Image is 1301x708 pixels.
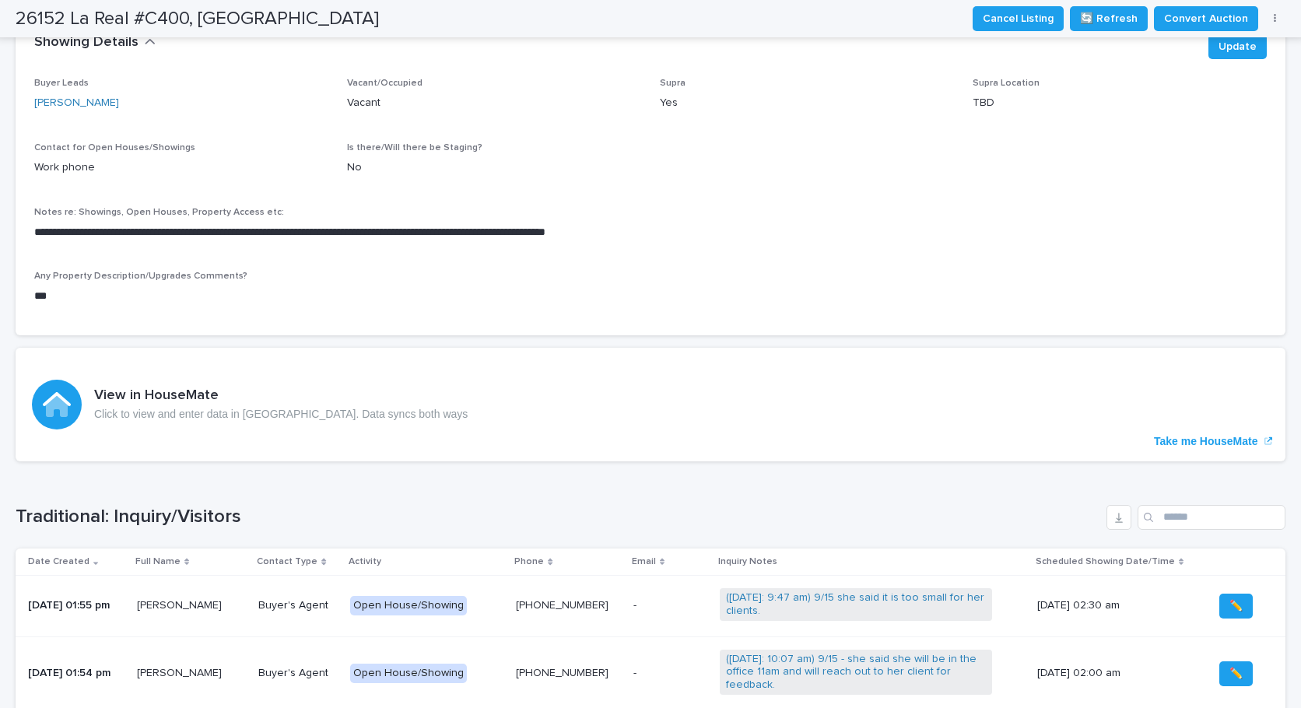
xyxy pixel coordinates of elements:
[350,596,467,615] div: Open House/Showing
[347,159,641,176] p: No
[973,95,1267,111] p: TBD
[1037,599,1200,612] p: [DATE] 02:30 am
[34,79,89,88] span: Buyer Leads
[135,553,181,570] p: Full Name
[34,272,247,281] span: Any Property Description/Upgrades Comments?
[514,553,544,570] p: Phone
[983,11,1054,26] span: Cancel Listing
[28,667,124,680] p: [DATE] 01:54 pm
[516,600,608,611] a: [PHONE_NUMBER]
[1219,594,1253,619] button: ✏️
[1229,666,1243,682] span: ✏️
[1219,661,1253,686] button: ✏️
[28,599,124,612] p: [DATE] 01:55 pm
[1036,553,1175,570] p: Scheduled Showing Date/Time
[258,599,338,612] p: Buyer's Agent
[16,348,1285,461] a: Take me HouseMate
[1219,39,1257,54] span: Update
[516,668,608,678] a: [PHONE_NUMBER]
[633,596,640,612] p: -
[28,553,89,570] p: Date Created
[632,553,656,570] p: Email
[1080,11,1138,26] span: 🔄 Refresh
[34,34,156,51] button: Showing Details
[1138,505,1285,530] input: Search
[347,95,641,111] p: Vacant
[1037,667,1200,680] p: [DATE] 02:00 am
[1154,435,1258,448] p: Take me HouseMate
[16,506,1100,528] h1: Traditional: Inquiry/Visitors
[347,143,482,152] span: Is there/Will there be Staging?
[1208,34,1267,59] button: Update
[1154,6,1258,31] button: Convert Auction
[94,387,468,405] h3: View in HouseMate
[973,6,1064,31] button: Cancel Listing
[94,408,468,421] p: Click to view and enter data in [GEOGRAPHIC_DATA]. Data syncs both ways
[347,79,423,88] span: Vacant/Occupied
[973,79,1040,88] span: Supra Location
[1070,6,1148,31] button: 🔄 Refresh
[34,208,284,217] span: Notes re: Showings, Open Houses, Property Access etc:
[257,553,317,570] p: Contact Type
[726,591,986,618] a: ([DATE]: 9:47 am) 9/15 she said it is too small for her clients.
[34,34,139,51] h2: Showing Details
[349,553,381,570] p: Activity
[16,8,379,30] h2: 26152 La Real #C400, [GEOGRAPHIC_DATA]
[1164,11,1248,26] span: Convert Auction
[34,143,195,152] span: Contact for Open Houses/Showings
[34,95,119,111] a: [PERSON_NAME]
[258,667,338,680] p: Buyer's Agent
[660,95,954,111] p: Yes
[16,575,1285,636] tr: [DATE] 01:55 pm[PERSON_NAME][PERSON_NAME] Buyer's AgentOpen House/Showing[PHONE_NUMBER] -- ([DATE...
[350,664,467,683] div: Open House/Showing
[633,664,640,680] p: -
[1229,598,1243,614] span: ✏️
[137,596,225,612] p: [PERSON_NAME]
[34,159,328,176] p: Work phone
[726,653,986,692] a: ([DATE]: 10:07 am) 9/15 - she said she will be in the office 11am and will reach out to her clien...
[660,79,686,88] span: Supra
[718,553,777,570] p: Inquiry Notes
[137,664,225,680] p: [PERSON_NAME]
